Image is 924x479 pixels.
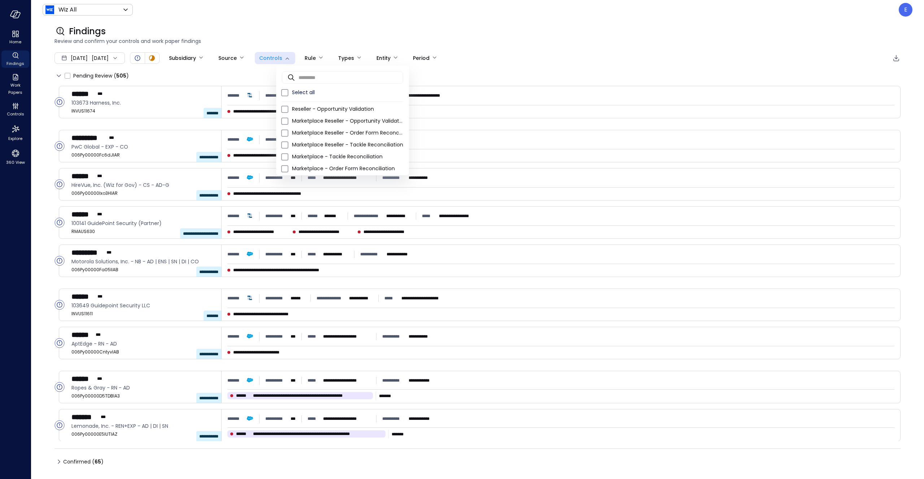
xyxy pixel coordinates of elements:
[292,89,403,96] span: Select all
[292,153,403,161] span: Marketplace - Tackle Reconciliation
[292,105,403,113] span: Reseller - Opportunity Validation
[292,165,403,172] span: Marketplace - Order Form Reconciliation
[292,141,403,149] span: Marketplace Reseller - Tackle Reconciliation
[292,117,403,125] span: Marketplace Reseller - Opportunity Validation
[292,129,403,137] span: Marketplace Reseller - Order Form Reconciliation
